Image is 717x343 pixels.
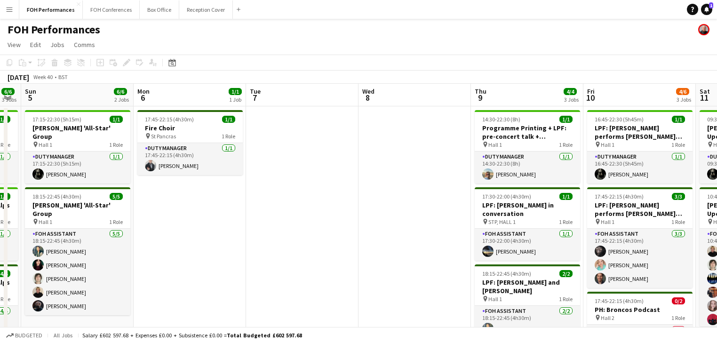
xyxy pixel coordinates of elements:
[26,39,45,51] a: Edit
[30,40,41,49] span: Edit
[58,73,68,80] div: BST
[70,39,99,51] a: Comms
[19,0,83,19] button: FOH Performances
[15,332,42,339] span: Budgeted
[74,40,95,49] span: Comms
[52,332,74,339] span: All jobs
[227,332,302,339] span: Total Budgeted £602 597.68
[31,73,55,80] span: Week 40
[8,72,29,82] div: [DATE]
[83,0,140,19] button: FOH Conferences
[82,332,302,339] div: Salary £602 597.68 + Expenses £0.00 + Subsistence £0.00 =
[140,0,179,19] button: Box Office
[701,4,712,15] a: 1
[5,330,44,341] button: Budgeted
[698,24,709,35] app-user-avatar: PERM Chris Nye
[47,39,68,51] a: Jobs
[50,40,64,49] span: Jobs
[709,2,713,8] span: 1
[4,39,24,51] a: View
[179,0,233,19] button: Reception Cover
[8,40,21,49] span: View
[8,23,100,37] h1: FOH Performances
